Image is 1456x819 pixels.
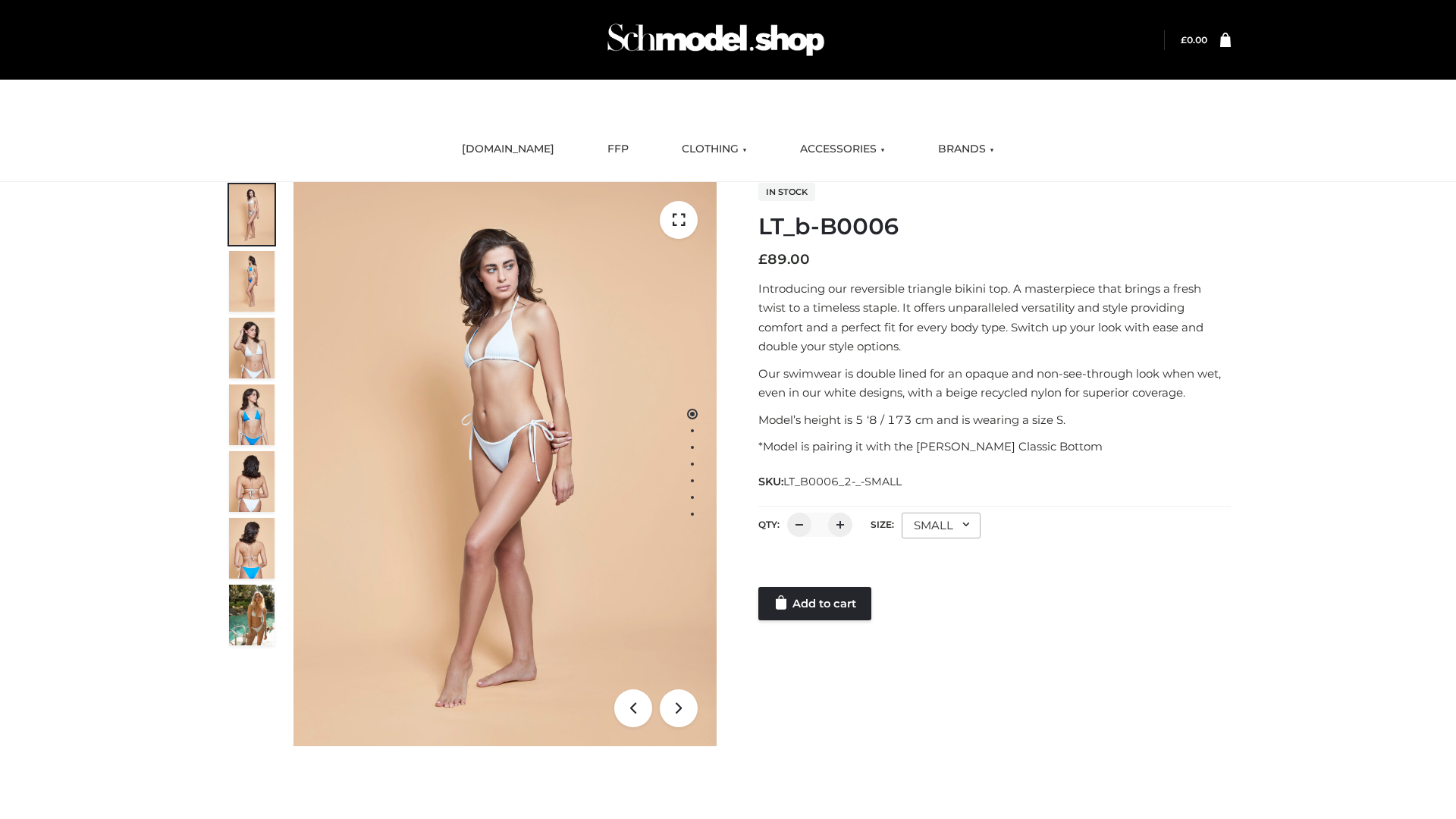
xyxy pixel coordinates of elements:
[229,518,275,579] img: ArielClassicBikiniTop_CloudNine_AzureSky_OW114ECO_8-scaled.jpg
[902,513,981,538] div: SMALL
[758,279,1231,356] p: Introducing our reversible triangle bikini top. A masterpiece that brings a fresh twist to a time...
[293,182,717,746] img: ArielClassicBikiniTop_CloudNine_AzureSky_OW114ECO_1
[758,251,810,268] bdi: 89.00
[758,519,780,530] label: QTY:
[758,183,815,201] span: In stock
[758,410,1231,430] p: Model’s height is 5 ‘8 / 173 cm and is wearing a size S.
[1181,34,1187,45] span: £
[783,475,902,488] span: LT_B0006_2-_-SMALL
[1181,34,1207,45] a: £0.00
[789,133,896,166] a: ACCESSORIES
[758,213,1231,240] h1: LT_b-B0006
[758,472,903,491] span: SKU:
[229,451,275,512] img: ArielClassicBikiniTop_CloudNine_AzureSky_OW114ECO_7-scaled.jpg
[229,318,275,378] img: ArielClassicBikiniTop_CloudNine_AzureSky_OW114ECO_3-scaled.jpg
[871,519,894,530] label: Size:
[450,133,566,166] a: [DOMAIN_NAME]
[758,364,1231,403] p: Our swimwear is double lined for an opaque and non-see-through look when wet, even in our white d...
[229,184,275,245] img: ArielClassicBikiniTop_CloudNine_AzureSky_OW114ECO_1-scaled.jpg
[1181,34,1207,45] bdi: 0.00
[229,251,275,312] img: ArielClassicBikiniTop_CloudNine_AzureSky_OW114ECO_2-scaled.jpg
[758,587,871,620] a: Add to cart
[229,384,275,445] img: ArielClassicBikiniTop_CloudNine_AzureSky_OW114ECO_4-scaled.jpg
[758,251,767,268] span: £
[596,133,640,166] a: FFP
[670,133,758,166] a: CLOTHING
[927,133,1006,166] a: BRANDS
[602,10,830,70] img: Schmodel Admin 964
[229,585,275,645] img: Arieltop_CloudNine_AzureSky2.jpg
[758,437,1231,457] p: *Model is pairing it with the [PERSON_NAME] Classic Bottom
